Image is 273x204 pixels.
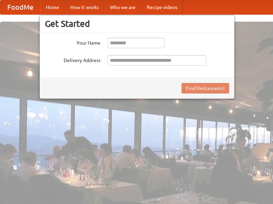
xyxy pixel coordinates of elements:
[45,18,229,29] h3: Get Started
[141,0,183,14] a: Recipe videos
[45,55,101,64] label: Delivery Address
[65,0,104,14] a: How it works
[40,0,65,14] a: Home
[182,83,229,93] button: Find Restaurants!
[104,0,141,14] a: Who we are
[0,0,40,14] a: FoodMe
[45,38,101,46] label: Your Name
